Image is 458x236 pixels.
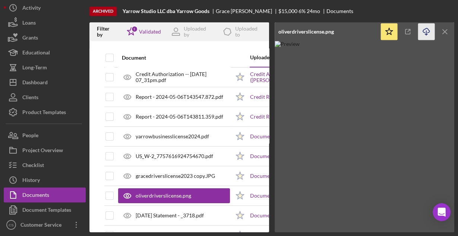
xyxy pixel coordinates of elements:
a: Document Upload ([PERSON_NAME]) [250,193,338,199]
div: US_W-2_7757616924754670.pdf [136,153,213,159]
div: Archived [89,7,117,16]
div: Open Intercom Messenger [433,203,451,221]
button: Clients [4,90,86,105]
div: 24 mo [307,8,320,14]
div: People [22,128,38,145]
div: $15,000 [278,8,297,14]
div: oliverdriverslicense.png [136,193,191,199]
div: History [22,173,40,189]
div: Dashboard [22,75,48,92]
button: Loans [4,15,86,30]
div: Documents [22,188,49,204]
a: Document Upload ([PERSON_NAME]) [250,173,338,179]
div: yarrowbusinesslicense2024.pdf [136,133,209,139]
button: Educational [4,45,86,60]
div: 1 [131,26,138,32]
button: CSCustomer Service [4,217,86,232]
a: Document Upload ([PERSON_NAME]) [250,213,338,218]
button: History [4,173,86,188]
button: Project Overview [4,143,86,158]
button: Product Templates [4,105,86,120]
img: Preview [275,41,454,232]
a: Credit Report [250,94,282,100]
div: oliverdriverslicense.png [278,29,334,35]
div: Clients [22,90,38,107]
a: Document Upload ([PERSON_NAME]) [250,153,338,159]
div: Customer Service [19,217,67,234]
div: Document [122,55,230,61]
button: Documents [4,188,86,202]
div: Product Templates [22,105,66,122]
text: CS [9,223,13,227]
button: Long-Term [4,60,86,75]
div: Checklist [22,158,44,174]
a: Credit Report [250,114,282,120]
div: Document Templates [22,202,71,219]
div: Documents [326,8,353,14]
div: Educational [22,45,50,62]
div: Project Overview [22,143,63,160]
button: Grants [4,30,86,45]
div: Uploaded to [250,54,297,60]
div: Filter by [97,26,122,38]
div: 6 % [299,8,306,14]
div: gracedriverslicense2023 copy.JPG [136,173,215,179]
button: People [4,128,86,143]
div: Uploaded to [235,26,263,38]
div: Report - 2024-05-06T143547.872.pdf [136,94,223,100]
div: Grace [PERSON_NAME] [216,8,278,14]
a: Credit Authorization ([PERSON_NAME]) [250,71,343,83]
a: Document Upload ([PERSON_NAME]) [250,133,338,139]
div: Loans [22,15,36,32]
div: Validated [139,29,161,35]
b: Yarrow Studio LLC dba Yarrow Goods [123,8,209,14]
div: Uploaded by [184,26,213,38]
button: Document Templates [4,202,86,217]
button: Checklist [4,158,86,173]
button: Activity [4,0,86,15]
div: [DATE] Statement - _3718.pdf [136,213,204,218]
div: Grants [22,30,38,47]
div: Credit Authorization -- [DATE] 07_31pm.pdf [136,71,230,83]
button: Dashboard [4,75,86,90]
div: Report - 2024-05-06T143811.359.pdf [136,114,223,120]
div: Activity [22,0,41,17]
div: Long-Term [22,60,47,77]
